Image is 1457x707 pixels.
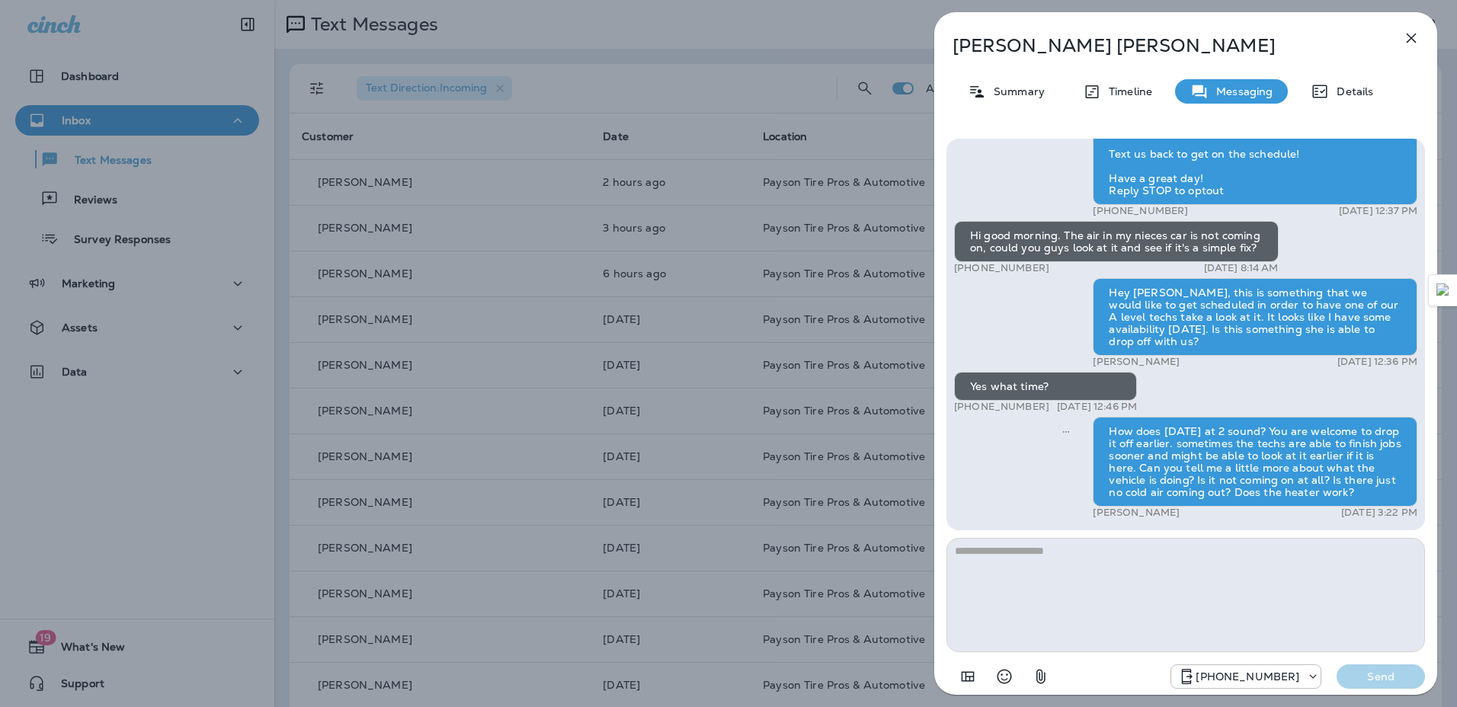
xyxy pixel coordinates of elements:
span: Sent [1062,424,1070,437]
p: [DATE] 12:36 PM [1337,356,1417,368]
p: [DATE] 12:37 PM [1339,205,1417,217]
p: Messaging [1209,85,1273,98]
p: [PERSON_NAME] [1093,356,1180,368]
img: Detect Auto [1436,283,1450,297]
p: [DATE] 3:22 PM [1341,507,1417,519]
p: Timeline [1101,85,1152,98]
p: [PERSON_NAME] [PERSON_NAME] [953,35,1369,56]
p: Details [1329,85,1373,98]
p: Summary [986,85,1045,98]
div: Yes what time? [954,372,1137,401]
div: +1 (928) 260-4498 [1171,667,1321,686]
div: Hi good morning. The air in my nieces car is not coming on, could you guys look at it and see if ... [954,221,1279,262]
p: [DATE] 12:46 PM [1057,401,1137,413]
button: Select an emoji [989,661,1020,692]
div: Hey [PERSON_NAME], this is something that we would like to get scheduled in order to have one of ... [1093,278,1417,356]
p: [PHONE_NUMBER] [1196,670,1299,683]
button: Add in a premade template [953,661,983,692]
p: [PHONE_NUMBER] [954,401,1049,413]
p: [PHONE_NUMBER] [954,262,1049,274]
div: How does [DATE] at 2 sound? You are welcome to drop it off earlier. sometimes the techs are able ... [1093,417,1417,507]
p: [PERSON_NAME] [1093,507,1180,519]
p: [PHONE_NUMBER] [1093,205,1188,217]
p: [DATE] 8:14 AM [1204,262,1279,274]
